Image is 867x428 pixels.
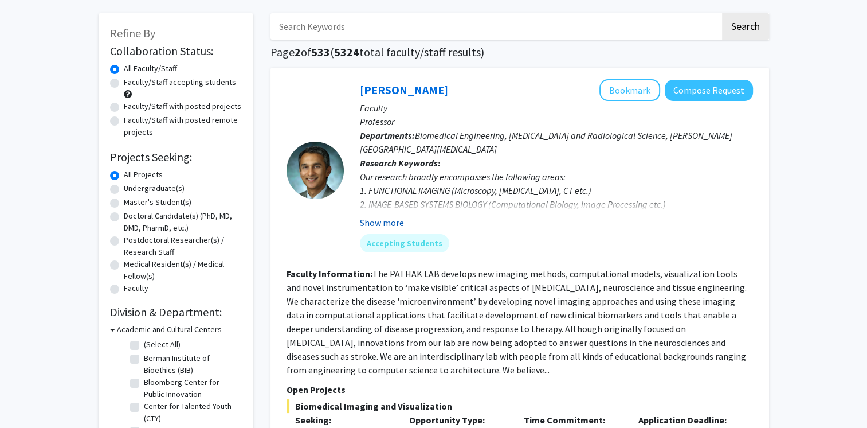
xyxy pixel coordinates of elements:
[311,45,330,59] span: 533
[360,83,448,97] a: [PERSON_NAME]
[124,63,177,75] label: All Faculty/Staff
[124,196,191,208] label: Master's Student(s)
[360,130,732,155] span: Biomedical Engineering, [MEDICAL_DATA] and Radiological Science, [PERSON_NAME][GEOGRAPHIC_DATA][M...
[360,115,753,129] p: Professor
[124,182,185,194] label: Undergraduate(s)
[287,399,753,413] span: Biomedical Imaging and Visualization
[110,150,242,164] h2: Projects Seeking:
[524,413,621,427] p: Time Commitment:
[124,114,242,138] label: Faculty/Staff with posted remote projects
[334,45,359,59] span: 5324
[117,324,222,336] h3: Academic and Cultural Centers
[124,100,241,112] label: Faculty/Staff with posted projects
[295,45,301,59] span: 2
[722,13,769,40] button: Search
[124,169,163,181] label: All Projects
[360,101,753,115] p: Faculty
[360,234,449,252] mat-chip: Accepting Students
[409,413,507,427] p: Opportunity Type:
[287,268,747,376] fg-read-more: The PATHAK LAB develops new imaging methods, computational models, visualization tools and novel ...
[599,79,660,101] button: Add Arvind Pathak to Bookmarks
[287,383,753,396] p: Open Projects
[360,216,404,229] button: Show more
[124,210,242,234] label: Doctoral Candidate(s) (PhD, MD, DMD, PharmD, etc.)
[144,352,239,376] label: Berman Institute of Bioethics (BIB)
[144,338,181,351] label: (Select All)
[665,80,753,101] button: Compose Request to Arvind Pathak
[124,282,148,294] label: Faculty
[638,413,736,427] p: Application Deadline:
[144,400,239,425] label: Center for Talented Youth (CTY)
[270,13,720,40] input: Search Keywords
[110,44,242,58] h2: Collaboration Status:
[144,376,239,400] label: Bloomberg Center for Public Innovation
[360,157,441,169] b: Research Keywords:
[124,234,242,258] label: Postdoctoral Researcher(s) / Research Staff
[110,305,242,319] h2: Division & Department:
[360,130,415,141] b: Departments:
[110,26,155,40] span: Refine By
[124,258,242,282] label: Medical Resident(s) / Medical Fellow(s)
[124,76,236,88] label: Faculty/Staff accepting students
[9,376,49,419] iframe: Chat
[360,170,753,239] div: Our research broadly encompasses the following areas: 1. FUNCTIONAL IMAGING (Microscopy, [MEDICAL...
[295,413,393,427] p: Seeking:
[287,268,372,279] b: Faculty Information:
[270,45,769,59] h1: Page of ( total faculty/staff results)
